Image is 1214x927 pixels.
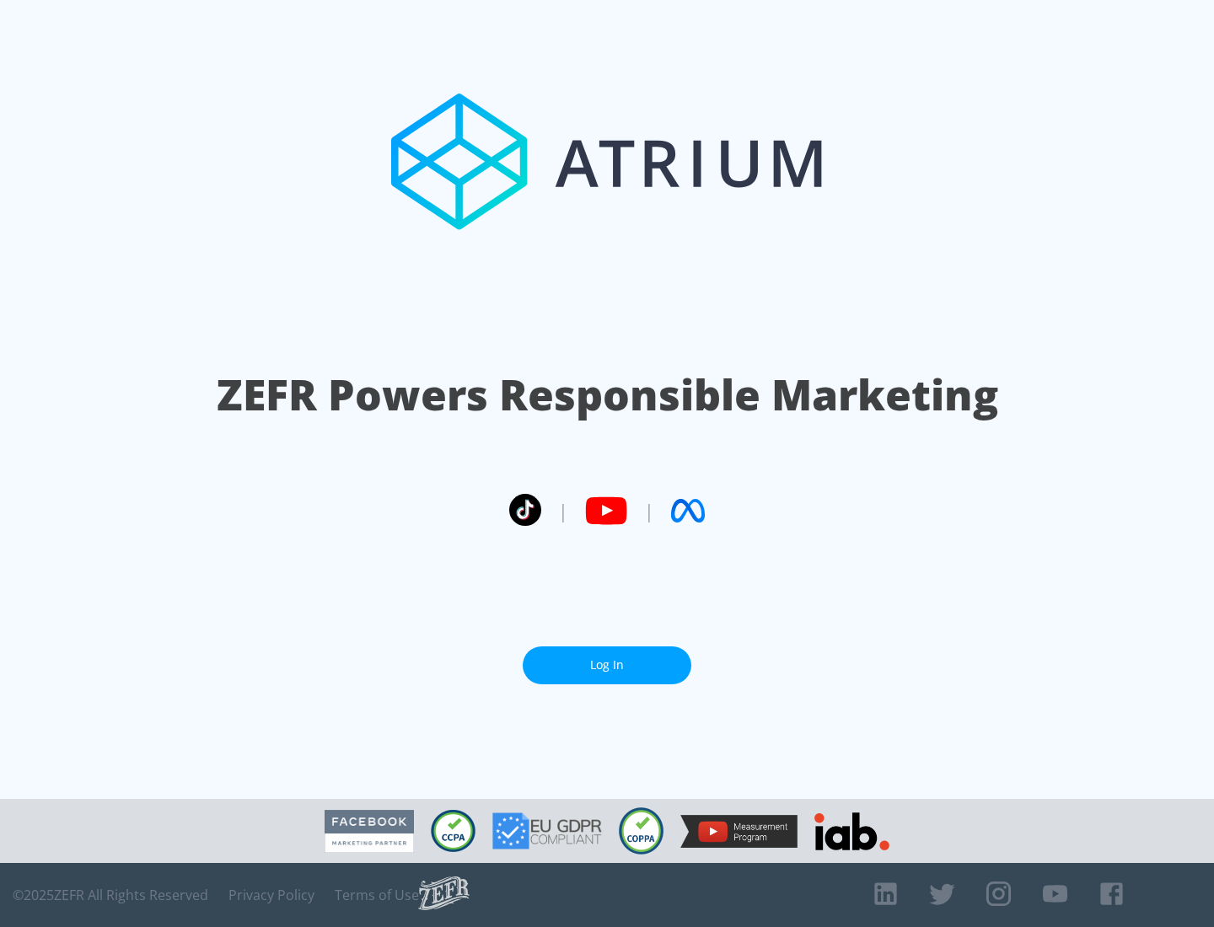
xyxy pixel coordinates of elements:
span: | [558,498,568,523]
img: Facebook Marketing Partner [325,810,414,853]
img: IAB [814,812,889,850]
img: GDPR Compliant [492,812,602,849]
img: CCPA Compliant [431,810,475,852]
a: Log In [523,646,691,684]
a: Privacy Policy [228,887,314,903]
img: COPPA Compliant [619,807,663,855]
a: Terms of Use [335,887,419,903]
img: YouTube Measurement Program [680,815,798,848]
span: © 2025 ZEFR All Rights Reserved [13,887,208,903]
h1: ZEFR Powers Responsible Marketing [217,366,998,424]
span: | [644,498,654,523]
